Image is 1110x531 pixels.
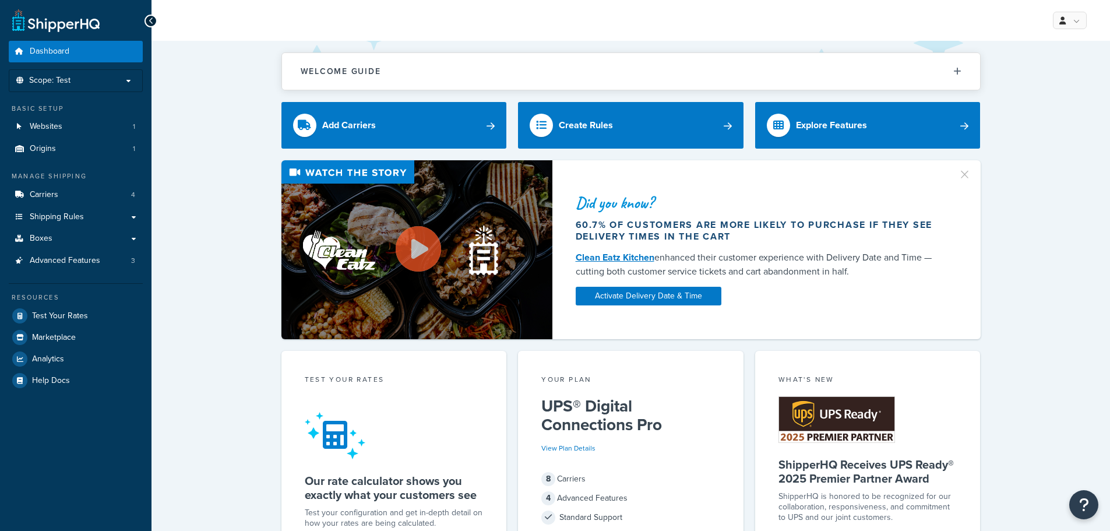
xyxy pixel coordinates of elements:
span: Origins [30,144,56,154]
li: Advanced Features [9,250,143,272]
span: 1 [133,144,135,154]
a: Clean Eatz Kitchen [576,251,654,264]
div: Standard Support [541,509,720,526]
span: Advanced Features [30,256,100,266]
li: Origins [9,138,143,160]
span: Shipping Rules [30,212,84,222]
span: Boxes [30,234,52,244]
div: Advanced Features [541,490,720,507]
span: 4 [541,491,555,505]
button: Welcome Guide [282,53,980,90]
a: Help Docs [9,370,143,391]
a: Advanced Features3 [9,250,143,272]
div: What's New [778,374,957,388]
div: Did you know? [576,195,944,211]
a: Test Your Rates [9,305,143,326]
div: 60.7% of customers are more likely to purchase if they see delivery times in the cart [576,219,944,242]
a: Explore Features [755,102,981,149]
button: Open Resource Center [1069,490,1098,519]
div: Basic Setup [9,104,143,114]
a: Boxes [9,228,143,249]
a: Carriers4 [9,184,143,206]
a: Marketplace [9,327,143,348]
span: 3 [131,256,135,266]
img: Video thumbnail [281,160,552,339]
span: 1 [133,122,135,132]
div: Add Carriers [322,117,376,133]
span: Dashboard [30,47,69,57]
li: Carriers [9,184,143,206]
span: 4 [131,190,135,200]
h5: ShipperHQ Receives UPS Ready® 2025 Premier Partner Award [778,458,957,486]
div: Resources [9,293,143,303]
a: Origins1 [9,138,143,160]
div: Explore Features [796,117,867,133]
a: Activate Delivery Date & Time [576,287,721,305]
h5: UPS® Digital Connections Pro [541,397,720,434]
li: Websites [9,116,143,138]
a: Websites1 [9,116,143,138]
span: Help Docs [32,376,70,386]
span: 8 [541,472,555,486]
p: ShipperHQ is honored to be recognized for our collaboration, responsiveness, and commitment to UP... [778,491,957,523]
a: Add Carriers [281,102,507,149]
span: Analytics [32,354,64,364]
a: View Plan Details [541,443,595,453]
span: Scope: Test [29,76,71,86]
a: Create Rules [518,102,743,149]
span: Test Your Rates [32,311,88,321]
div: enhanced their customer experience with Delivery Date and Time — cutting both customer service ti... [576,251,944,279]
h5: Our rate calculator shows you exactly what your customers see [305,474,484,502]
a: Dashboard [9,41,143,62]
h2: Welcome Guide [301,67,381,76]
div: Test your configuration and get in-depth detail on how your rates are being calculated. [305,508,484,529]
span: Websites [30,122,62,132]
div: Carriers [541,471,720,487]
div: Your Plan [541,374,720,388]
span: Marketplace [32,333,76,343]
div: Manage Shipping [9,171,143,181]
a: Analytics [9,349,143,370]
div: Create Rules [559,117,613,133]
span: Carriers [30,190,58,200]
a: Shipping Rules [9,206,143,228]
div: Test your rates [305,374,484,388]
